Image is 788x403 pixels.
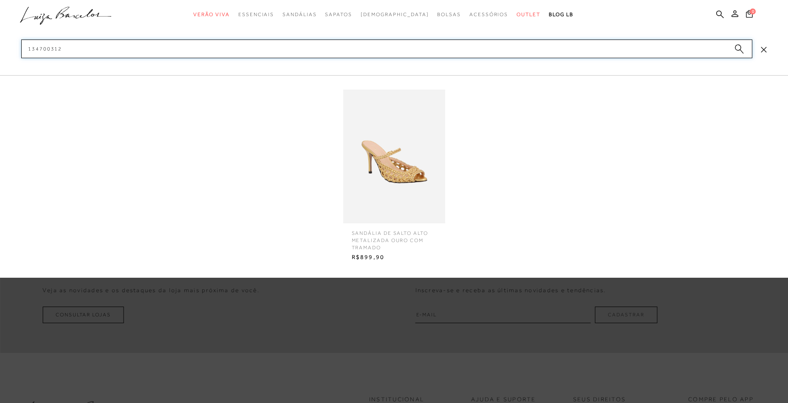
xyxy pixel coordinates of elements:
[469,7,508,23] a: categoryNavScreenReaderText
[549,11,573,17] span: BLOG LB
[750,8,756,14] span: 0
[469,11,508,17] span: Acessórios
[345,223,443,251] span: SANDÁLIA DE SALTO ALTO METALIZADA OURO COM TRAMADO
[517,11,540,17] span: Outlet
[549,7,573,23] a: BLOG LB
[282,11,316,17] span: Sandálias
[21,39,752,58] input: Buscar.
[325,7,352,23] a: categoryNavScreenReaderText
[193,11,230,17] span: Verão Viva
[238,11,274,17] span: Essenciais
[325,11,352,17] span: Sapatos
[437,7,461,23] a: categoryNavScreenReaderText
[193,7,230,23] a: categoryNavScreenReaderText
[361,11,429,17] span: [DEMOGRAPHIC_DATA]
[341,90,447,264] a: SANDÁLIA DE SALTO ALTO METALIZADA OURO COM TRAMADO SANDÁLIA DE SALTO ALTO METALIZADA OURO COM TRA...
[517,7,540,23] a: categoryNavScreenReaderText
[743,9,755,21] button: 0
[437,11,461,17] span: Bolsas
[343,90,445,223] img: SANDÁLIA DE SALTO ALTO METALIZADA OURO COM TRAMADO
[238,7,274,23] a: categoryNavScreenReaderText
[345,251,443,264] span: R$899,90
[361,7,429,23] a: noSubCategoriesText
[282,7,316,23] a: categoryNavScreenReaderText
